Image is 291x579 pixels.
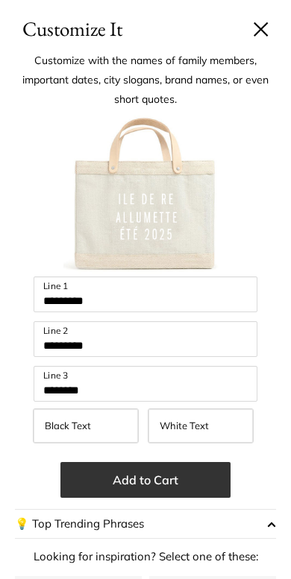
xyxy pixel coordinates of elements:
[60,462,231,498] button: Add to Cart
[15,509,276,539] button: 💡 Top Trending Phrases
[45,420,91,431] span: Black Text
[148,408,254,443] label: White Text
[15,546,276,567] p: Looking for inspiration? Select one of these:
[160,420,209,431] span: White Text
[33,408,139,443] label: Black Text
[63,113,228,276] img: customizer-prod
[15,51,276,110] p: Customize with the names of family members, important dates, city slogans, brand names, or even s...
[22,13,122,45] h3: Customize It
